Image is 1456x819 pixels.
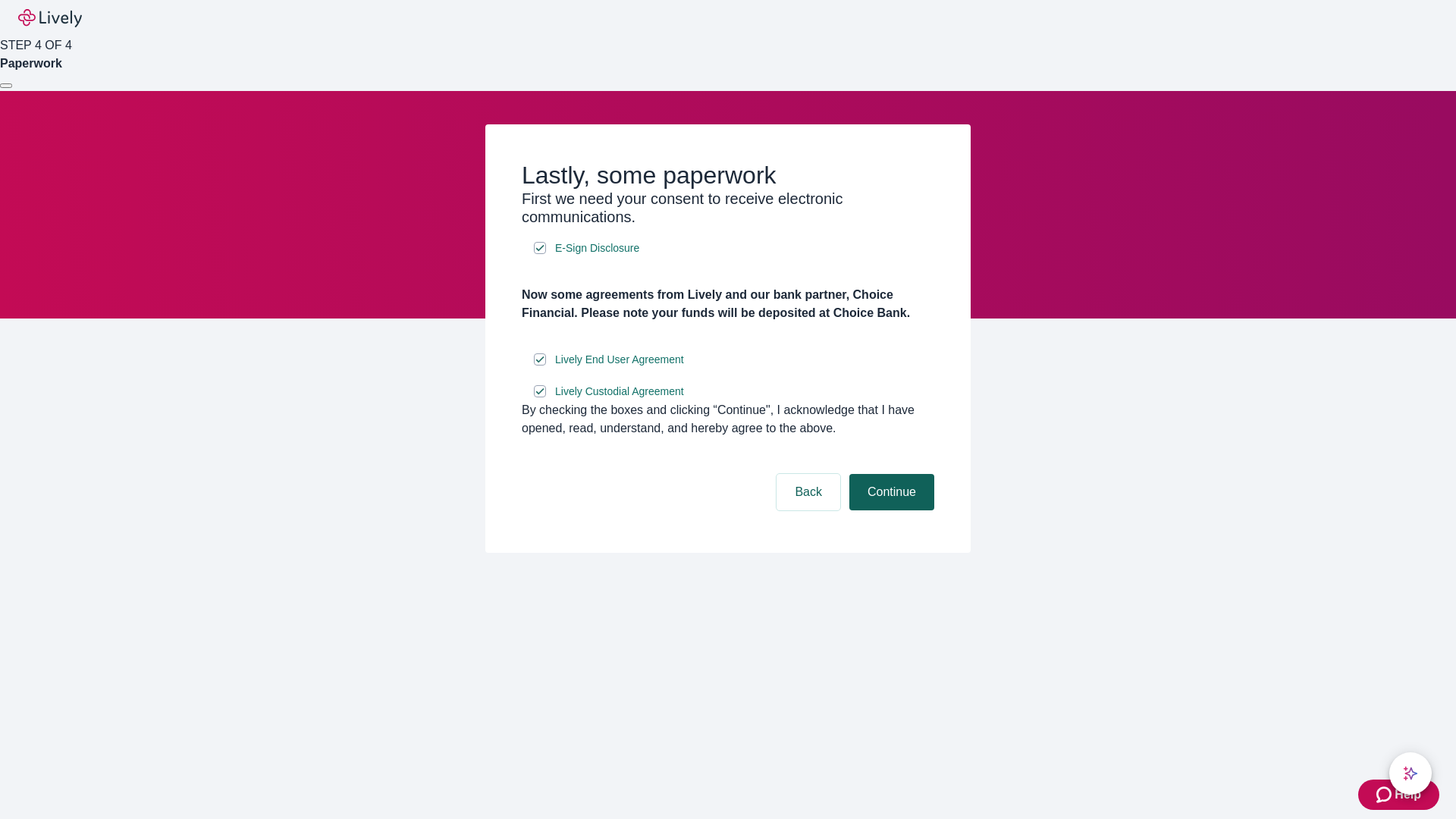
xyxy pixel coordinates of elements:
[522,190,934,226] h3: First we need your consent to receive electronic communications.
[18,9,82,27] img: Lively
[1403,766,1418,781] svg: Lively AI Assistant
[777,474,840,510] button: Back
[849,474,934,510] button: Continue
[522,401,934,438] div: By checking the boxes and clicking “Continue", I acknowledge that I have opened, read, understand...
[555,240,639,256] span: E-Sign Disclosure
[552,382,687,401] a: e-sign disclosure document
[552,239,642,258] a: e-sign disclosure document
[1395,786,1421,804] span: Help
[522,161,934,190] h2: Lastly, some paperwork
[555,352,684,368] span: Lively End User Agreement
[1376,786,1395,804] svg: Zendesk support icon
[1389,752,1432,795] button: chat
[552,350,687,369] a: e-sign disclosure document
[555,384,684,400] span: Lively Custodial Agreement
[1358,780,1439,810] button: Zendesk support iconHelp
[522,286,934,322] h4: Now some agreements from Lively and our bank partner, Choice Financial. Please note your funds wi...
